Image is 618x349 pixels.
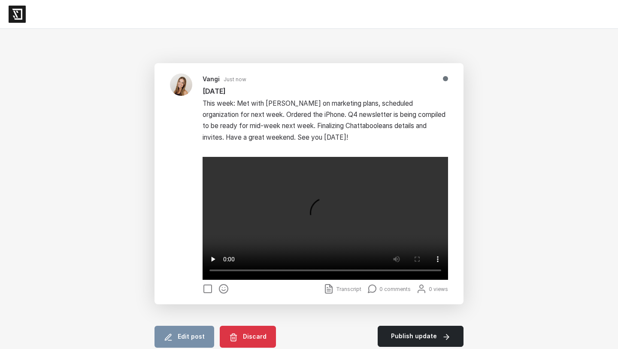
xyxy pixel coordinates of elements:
p: This week: Met with [PERSON_NAME] on marketing plans, scheduled organization for next week. Order... [203,98,448,143]
img: Vangi Mitchell [170,73,192,96]
span: Just now [224,76,246,83]
button: Publish update [378,326,463,346]
span: 0 comments [379,286,411,292]
div: [DATE] [197,86,453,96]
a: Edit post [154,326,214,347]
span: 0 views [429,286,448,292]
a: Discard [220,326,276,347]
span: Transcript [336,286,361,292]
span: Vangi [203,75,220,83]
span: Discard [243,333,267,340]
span: Edit post [178,333,205,340]
span: Publish update [391,332,437,340]
img: logo-6ba331977e59facfbff2947a2e854c94a5e6b03243a11af005d3916e8cc67d17.png [9,6,26,23]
